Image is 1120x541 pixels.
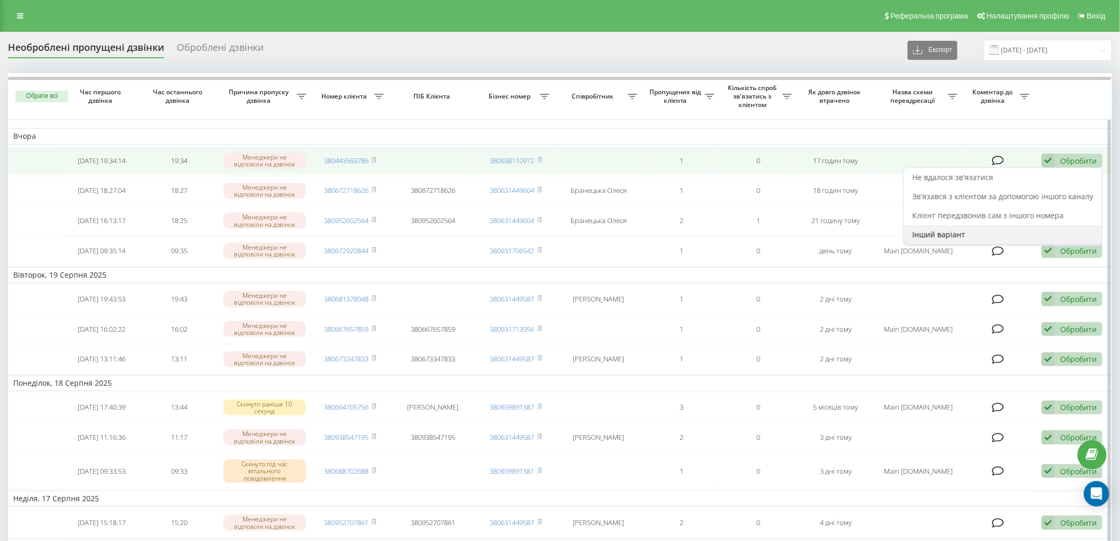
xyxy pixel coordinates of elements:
td: 13:44 [140,393,218,421]
td: [DATE] 09:33:53 [63,454,140,489]
td: 3 [643,393,720,421]
td: 380673347833 [389,345,477,373]
td: [DATE] 17:40:39 [63,393,140,421]
td: 1 [643,454,720,489]
td: 0 [720,176,797,205]
td: 0 [720,147,797,175]
td: [DATE] 11:16:36 [63,423,140,451]
td: 3 дні тому [797,454,874,489]
td: 380672718626 [389,176,477,205]
a: 380681378048 [324,294,369,304]
td: 09:35 [140,237,218,265]
div: Менеджери не відповіли на дзвінок [223,291,306,307]
a: 380938547195 [324,432,369,442]
td: Понеділок, 18 Серпня 2025 [8,375,1112,391]
td: 1 [643,147,720,175]
div: Менеджери не відповіли на дзвінок [223,515,306,530]
td: [DATE] 19:43:53 [63,285,140,313]
span: Вихід [1087,12,1106,20]
div: Необроблені пропущені дзвінки [8,42,164,58]
a: 380931706542 [490,246,535,255]
td: [DATE] 18:27:04 [63,176,140,205]
td: [PERSON_NAME] [555,423,643,451]
a: 380631449587 [490,432,535,442]
div: Обробити [1060,466,1097,476]
div: Обробити [1060,432,1097,442]
td: 0 [720,393,797,421]
td: Вчора [8,128,1112,144]
td: 0 [720,423,797,451]
td: 2 дні тому [797,315,874,343]
a: 380939891387 [490,402,535,412]
td: Неділя, 17 Серпня 2025 [8,491,1112,507]
td: 380952602564 [389,207,477,235]
td: 21 годину тому [797,207,874,235]
div: Скинуто під час вітального повідомлення [223,459,306,483]
td: 0 [720,237,797,265]
td: 380667657859 [389,315,477,343]
a: 380631449604 [490,216,535,225]
td: 0 [720,345,797,373]
span: Не вдалося зв'язатися [913,172,993,182]
td: 2 [643,423,720,451]
td: Main [DOMAIN_NAME] [874,454,963,489]
span: Як довго дзвінок втрачено [806,88,866,104]
div: Менеджери не відповіли на дзвінок [223,183,306,199]
td: [DATE] 16:02:22 [63,315,140,343]
div: Оброблені дзвінки [177,42,264,58]
td: 16:02 [140,315,218,343]
td: [DATE] 15:18:17 [63,509,140,537]
div: Скинуто раніше 10 секунд [223,400,306,415]
td: [DATE] 16:13:17 [63,207,140,235]
td: 18:27 [140,176,218,205]
a: 380931713956 [490,324,535,334]
td: 2 [643,207,720,235]
span: ПІБ Клієнта [398,92,468,101]
td: 2 дні тому [797,285,874,313]
td: [DATE] 19:34:14 [63,147,140,175]
td: Вівторок, 19 Серпня 2025 [8,267,1112,283]
span: Кількість спроб зв'язатись з клієнтом [725,84,782,109]
div: Менеджери не відповіли на дзвінок [223,429,306,445]
div: Обробити [1060,156,1097,166]
td: [DATE] 09:35:14 [63,237,140,265]
td: 0 [720,454,797,489]
div: Менеджери не відповіли на дзвінок [223,321,306,337]
td: [PERSON_NAME] [555,285,643,313]
td: 0 [720,315,797,343]
td: 13:11 [140,345,218,373]
td: [PERSON_NAME] [389,393,477,421]
td: [PERSON_NAME] [555,509,643,537]
td: Main [DOMAIN_NAME] [874,393,963,421]
a: 380672718626 [324,185,369,195]
span: Клієнт передзвонив сам з іншого номера [913,210,1064,220]
td: 4 дні тому [797,509,874,537]
td: Бранецька Олеся [555,176,643,205]
button: Обрати всі [15,91,68,102]
span: Причина пропуску дзвінка [223,88,296,104]
button: Експорт [908,41,958,60]
td: 1 [643,285,720,313]
a: 380938110972 [490,156,535,165]
div: Обробити [1060,294,1097,304]
span: Час першого дзвінка [72,88,132,104]
div: Обробити [1060,324,1097,334]
span: Час останнього дзвінка [149,88,209,104]
div: Обробити [1060,402,1097,412]
td: 380938547195 [389,423,477,451]
div: Обробити [1060,354,1097,364]
td: 3 дні тому [797,423,874,451]
td: Бранецька Олеся [555,207,643,235]
td: 15:20 [140,509,218,537]
a: 380673347833 [324,354,369,363]
span: Номер клієнта [317,92,374,101]
div: Open Intercom Messenger [1084,481,1109,507]
a: 380631449587 [490,518,535,527]
a: 380688702688 [324,466,369,476]
a: 380631449587 [490,294,535,304]
a: 380664705756 [324,402,369,412]
td: 1 [643,176,720,205]
td: 2 дні тому [797,345,874,373]
td: 18 годин тому [797,176,874,205]
a: 380952707861 [324,518,369,527]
